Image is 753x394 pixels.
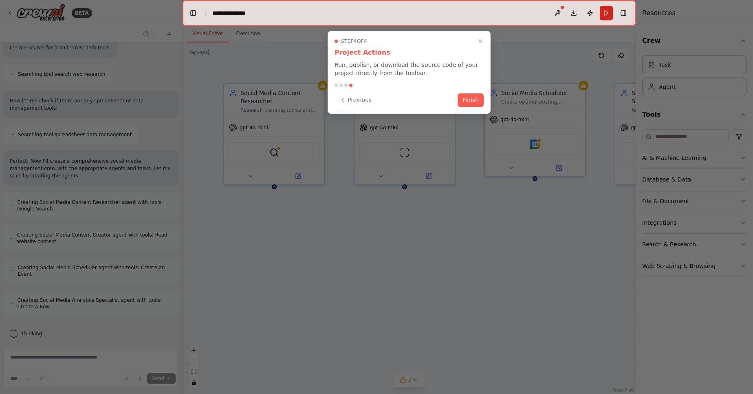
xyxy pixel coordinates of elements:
[341,38,367,44] span: Step 4 of 4
[335,48,484,58] h3: Project Actions
[476,36,485,46] button: Close walkthrough
[335,61,484,77] p: Run, publish, or download the source code of your project directly from the toolbar.
[187,7,199,19] button: Hide left sidebar
[335,93,376,107] button: Previous
[458,93,484,107] button: Finish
